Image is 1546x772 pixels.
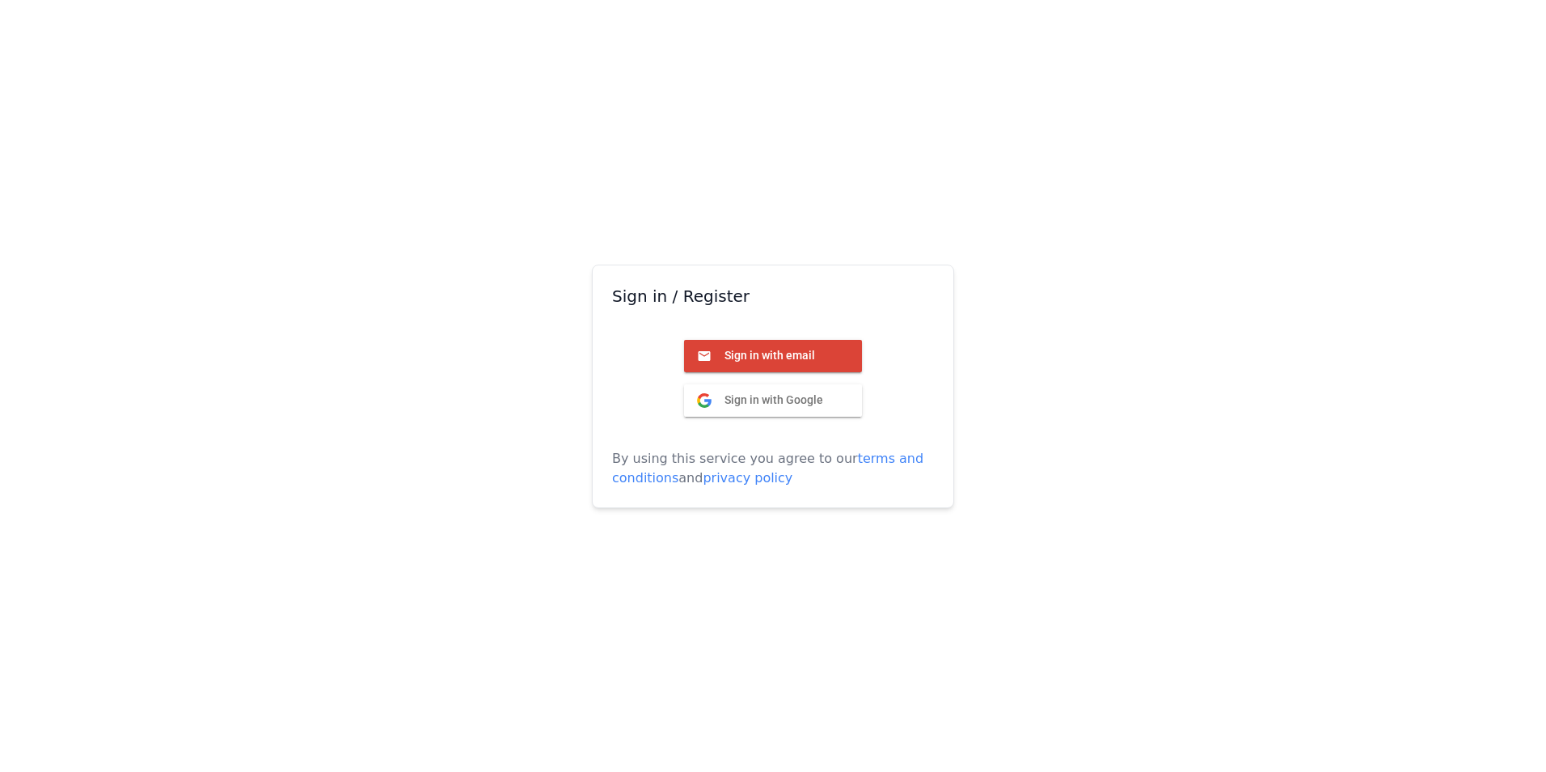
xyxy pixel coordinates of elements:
[612,451,923,486] a: terms and conditions
[612,285,934,308] h3: Sign in / Register
[612,449,934,488] p: By using this service you agree to our and
[712,348,815,363] span: Sign in with email
[712,392,823,407] span: Sign in with Google
[684,384,862,417] button: Sign in with Google
[703,470,792,486] a: privacy policy
[684,340,862,372] button: Sign in with email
